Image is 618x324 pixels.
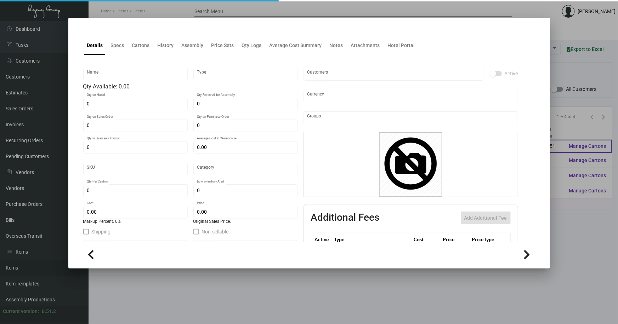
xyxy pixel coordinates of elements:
[92,227,111,236] span: Shipping
[83,82,298,91] div: Qty Available: 0.00
[211,42,234,49] div: Price Sets
[461,212,511,224] button: Add Additional Fee
[441,233,470,245] th: Price
[270,42,322,49] div: Average Cost Summary
[242,42,262,49] div: Qty Logs
[42,308,56,315] div: 0.51.2
[202,227,229,236] span: Non-sellable
[388,42,415,49] div: Hotel Portal
[307,115,514,121] input: Add new..
[470,233,502,245] th: Price type
[333,233,412,245] th: Type
[311,233,333,245] th: Active
[132,42,150,49] div: Cartons
[351,42,380,49] div: Attachments
[311,212,380,224] h2: Additional Fees
[87,42,103,49] div: Details
[412,233,441,245] th: Cost
[182,42,204,49] div: Assembly
[330,42,343,49] div: Notes
[307,71,480,77] input: Add new..
[464,215,507,221] span: Add Additional Fee
[505,69,518,78] span: Active
[3,308,39,315] div: Current version:
[111,42,124,49] div: Specs
[158,42,174,49] div: History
